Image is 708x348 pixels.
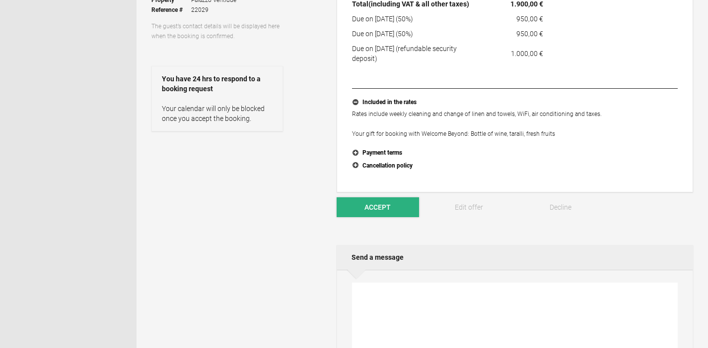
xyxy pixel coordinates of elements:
td: Due on [DATE] (50%) [352,26,482,41]
button: Payment terms [352,147,678,160]
flynt-currency: 950,00 € [516,30,543,38]
flynt-currency: 950,00 € [516,15,543,23]
flynt-currency: 1.000,00 € [511,50,543,58]
a: Edit offer [428,197,510,217]
td: Due on [DATE] (refundable security deposit) [352,41,482,63]
button: Decline [519,197,602,217]
h2: Send a message [337,245,693,270]
td: Due on [DATE] (50%) [352,11,482,26]
p: Your calendar will only be blocked once you accept the booking. [162,104,273,123]
strong: Reference # [151,5,191,15]
p: Rates include weekly cleaning and change of linen and towels, WiFi, air conditioning and taxes. Y... [352,109,678,139]
button: Accept [337,197,419,217]
button: Cancellation policy [352,160,678,173]
span: Decline [550,203,571,211]
span: Accept [364,203,391,211]
strong: You have 24 hrs to respond to a booking request [162,74,273,94]
span: 22029 [191,5,236,15]
p: The guest’s contact details will be displayed here when the booking is confirmed. [151,21,283,41]
button: Included in the rates [352,96,678,109]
